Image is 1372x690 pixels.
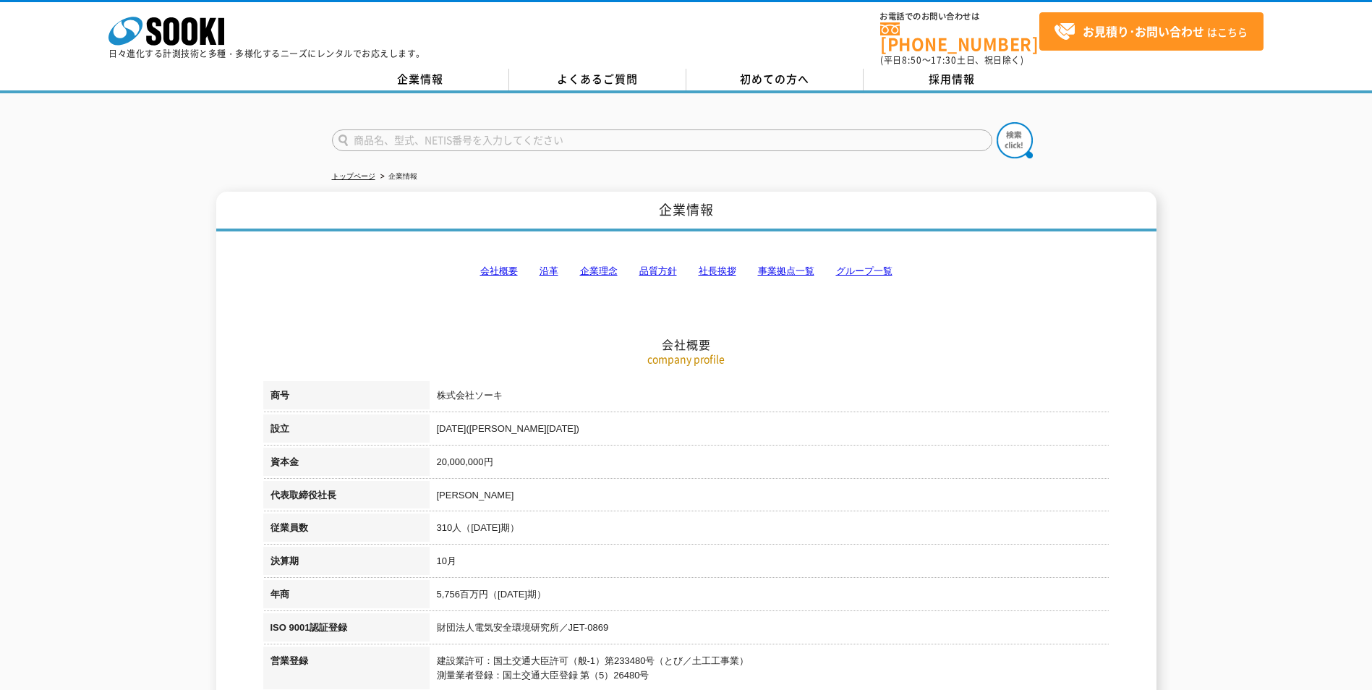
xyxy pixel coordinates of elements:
[332,69,509,90] a: 企業情報
[216,192,1156,231] h1: 企業情報
[263,192,1109,352] h2: 会社概要
[699,265,736,276] a: 社長挨拶
[686,69,864,90] a: 初めての方へ
[902,54,922,67] span: 8:50
[430,381,1109,414] td: 株式会社ソーキ
[880,54,1023,67] span: (平日 ～ 土日、祝日除く)
[1054,21,1248,43] span: はこちら
[378,169,417,184] li: 企業情報
[580,265,618,276] a: 企業理念
[1083,22,1204,40] strong: お見積り･お問い合わせ
[263,352,1109,367] p: company profile
[332,172,375,180] a: トップページ
[430,514,1109,547] td: 310人（[DATE]期）
[740,71,809,87] span: 初めての方へ
[836,265,892,276] a: グループ一覧
[263,613,430,647] th: ISO 9001認証登録
[263,381,430,414] th: 商号
[263,414,430,448] th: 設立
[430,613,1109,647] td: 財団法人電気安全環境研究所／JET-0869
[880,12,1039,21] span: お電話でのお問い合わせは
[1039,12,1264,51] a: お見積り･お問い合わせはこちら
[430,448,1109,481] td: 20,000,000円
[430,547,1109,580] td: 10月
[758,265,814,276] a: 事業拠点一覧
[263,514,430,547] th: 従業員数
[509,69,686,90] a: よくあるご質問
[263,448,430,481] th: 資本金
[430,481,1109,514] td: [PERSON_NAME]
[108,49,425,58] p: 日々進化する計測技術と多種・多様化するニーズにレンタルでお応えします。
[430,414,1109,448] td: [DATE]([PERSON_NAME][DATE])
[263,481,430,514] th: 代表取締役社長
[639,265,677,276] a: 品質方針
[880,22,1039,52] a: [PHONE_NUMBER]
[480,265,518,276] a: 会社概要
[931,54,957,67] span: 17:30
[263,547,430,580] th: 決算期
[430,580,1109,613] td: 5,756百万円（[DATE]期）
[332,129,992,151] input: 商品名、型式、NETIS番号を入力してください
[997,122,1033,158] img: btn_search.png
[864,69,1041,90] a: 採用情報
[263,580,430,613] th: 年商
[540,265,558,276] a: 沿革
